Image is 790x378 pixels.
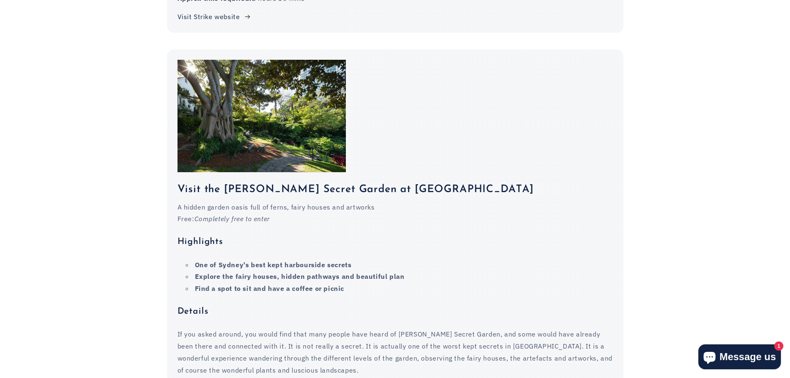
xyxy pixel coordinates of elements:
[177,237,613,247] h4: Highlights
[195,261,352,269] strong: One of Sydney's best kept harbourside secrets
[696,344,783,371] inbox-online-store-chat: Shopify online store chat
[177,213,613,225] p: Free:
[177,11,252,23] a: Visit Strike website
[177,306,613,317] h4: Details
[194,215,270,223] em: Completely free to enter
[195,284,345,293] strong: Find a spot to sit and have a coffee or picnic
[177,183,613,197] h3: Visit the [PERSON_NAME] Secret Garden at [GEOGRAPHIC_DATA]
[177,328,613,376] p: If you asked around, you would find that many people have heard of [PERSON_NAME] Secret Garden, a...
[177,201,613,213] p: A hidden garden oasis full of ferns, fairy houses and artworks
[195,272,405,280] strong: Explore the fairy houses, hidden pathways and beautiful plan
